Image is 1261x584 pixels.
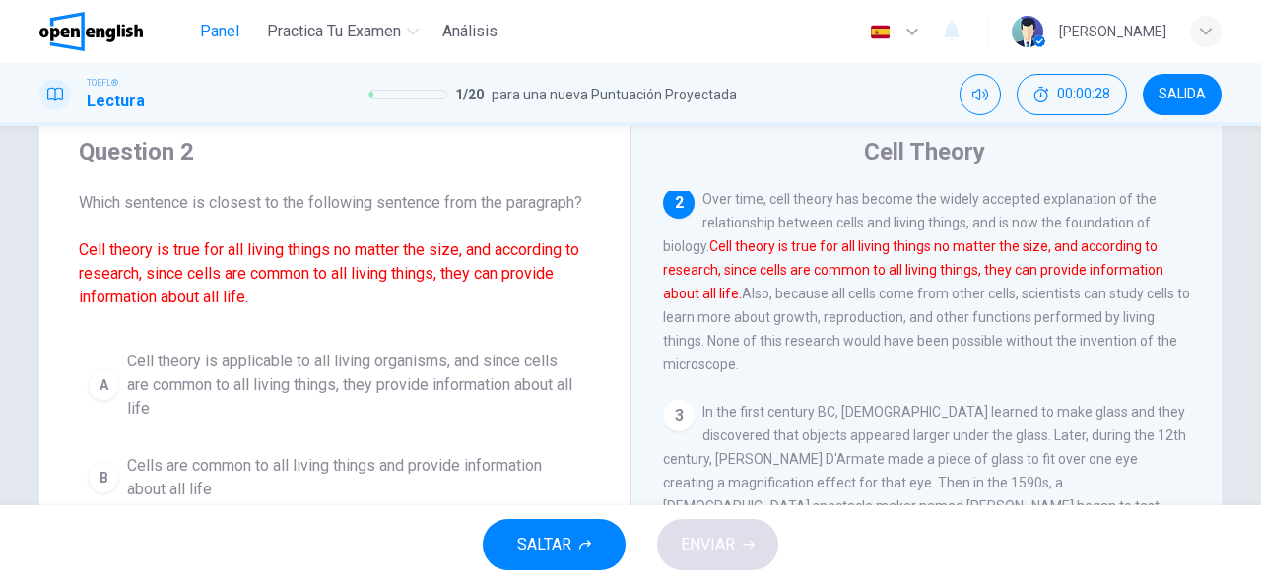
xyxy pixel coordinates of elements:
button: 00:00:28 [1017,74,1127,115]
div: Silenciar [960,74,1001,115]
img: OpenEnglish logo [39,12,143,51]
div: B [88,462,119,493]
span: Panel [200,20,239,43]
h1: Lectura [87,90,145,113]
span: Practica tu examen [267,20,401,43]
span: TOEFL® [87,76,118,90]
font: Cell theory is true for all living things no matter the size, and according to research, since ce... [663,238,1163,301]
h4: Cell Theory [864,136,985,167]
span: Which sentence is closest to the following sentence from the paragraph? [79,191,591,309]
button: BCells are common to all living things and provide information about all life [79,445,591,510]
a: OpenEnglish logo [39,12,188,51]
button: SALTAR [483,519,626,570]
span: SALTAR [517,531,571,558]
font: Cell theory is true for all living things no matter the size, and according to research, since ce... [79,240,579,306]
span: Cells are common to all living things and provide information about all life [127,454,582,501]
button: Practica tu examen [259,14,427,49]
img: es [868,25,893,39]
span: Cell theory is applicable to all living organisms, and since cells are common to all living thing... [127,350,582,421]
span: Over time, cell theory has become the widely accepted explanation of the relationship between cel... [663,191,1190,372]
img: Profile picture [1012,16,1043,47]
div: [PERSON_NAME] [1059,20,1166,43]
h4: Question 2 [79,136,591,167]
div: 3 [663,400,695,431]
span: Análisis [442,20,498,43]
button: SALIDA [1143,74,1222,115]
div: Ocultar [1017,74,1127,115]
span: para una nueva Puntuación Proyectada [492,83,737,106]
button: ACell theory is applicable to all living organisms, and since cells are common to all living thin... [79,341,591,429]
div: A [88,369,119,401]
span: 1 / 20 [455,83,484,106]
span: 00:00:28 [1057,87,1110,102]
button: Análisis [434,14,505,49]
div: 2 [663,187,695,219]
span: SALIDA [1159,87,1206,102]
button: Panel [188,14,251,49]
